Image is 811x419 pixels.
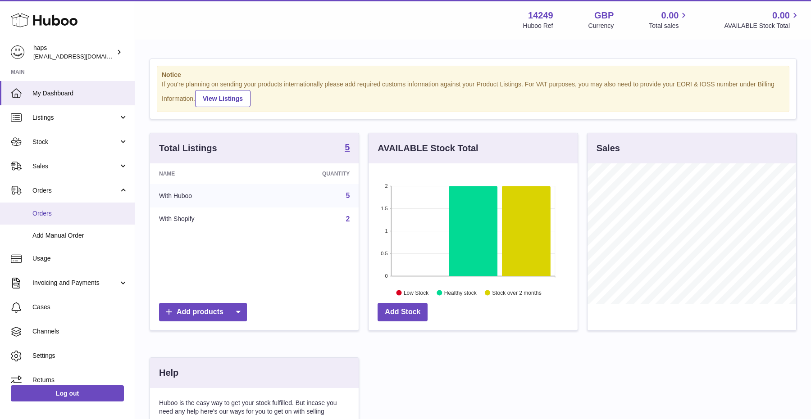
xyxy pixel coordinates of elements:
a: 0.00 Total sales [649,9,689,30]
div: Currency [588,22,614,30]
div: If you're planning on sending your products internationally please add required customs informati... [162,80,784,107]
a: 5 [345,143,350,153]
h3: Sales [597,142,620,154]
h3: Total Listings [159,142,217,154]
text: 0 [385,273,388,279]
text: 1 [385,228,388,234]
span: Sales [32,162,118,171]
img: hello@gethaps.co.uk [11,45,24,59]
h3: Help [159,367,178,379]
a: View Listings [195,90,251,107]
a: Add Stock [378,303,428,321]
span: Add Manual Order [32,231,128,240]
th: Name [150,163,263,184]
td: With Shopify [150,207,263,231]
span: Returns [32,376,128,384]
span: AVAILABLE Stock Total [724,22,800,30]
a: 2 [346,215,350,223]
div: Huboo Ref [523,22,553,30]
span: Usage [32,254,128,263]
span: Orders [32,209,128,218]
h3: AVAILABLE Stock Total [378,142,478,154]
p: Huboo is the easy way to get your stock fulfilled. But incase you need any help here's our ways f... [159,399,350,416]
span: Channels [32,327,128,336]
a: Add products [159,303,247,321]
a: Log out [11,385,124,401]
a: 5 [346,192,350,199]
a: 0.00 AVAILABLE Stock Total [724,9,800,30]
strong: 14249 [528,9,553,22]
text: 2 [385,183,388,189]
strong: 5 [345,143,350,152]
span: Orders [32,186,118,195]
text: Healthy stock [444,289,477,296]
span: Listings [32,113,118,122]
span: Invoicing and Payments [32,279,118,287]
strong: GBP [594,9,614,22]
span: Cases [32,303,128,311]
span: Stock [32,138,118,146]
text: Low Stock [404,289,429,296]
span: Total sales [649,22,689,30]
div: haps [33,44,114,61]
td: With Huboo [150,184,263,207]
text: 1.5 [381,206,388,211]
strong: Notice [162,71,784,79]
span: Settings [32,351,128,360]
span: 0.00 [661,9,679,22]
span: 0.00 [772,9,790,22]
span: My Dashboard [32,89,128,98]
th: Quantity [263,163,359,184]
text: 0.5 [381,251,388,256]
text: Stock over 2 months [492,289,542,296]
span: [EMAIL_ADDRESS][DOMAIN_NAME] [33,53,132,60]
